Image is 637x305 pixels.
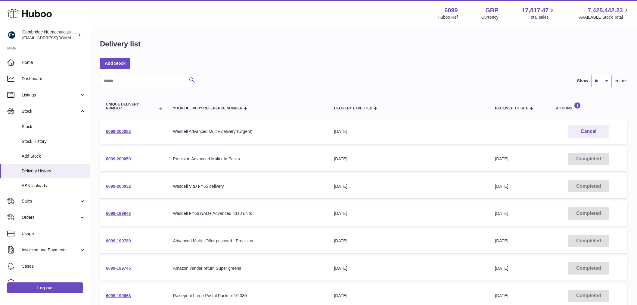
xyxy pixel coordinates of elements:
span: Stock [22,108,79,114]
span: [DATE] [495,211,508,216]
span: Orders [22,215,79,220]
a: 7,425,442.23 AVAILABLE Stock Total [579,6,630,20]
span: 17,817.47 [522,6,548,14]
div: Cambridge Nutraceuticals Ltd [22,29,76,41]
a: Add Stock [100,58,130,69]
strong: GBP [485,6,498,14]
div: Raiseprint Large Postal Packs x 10,080 [173,293,322,299]
div: Precision Advanced Multi+ In Packs [173,156,322,162]
button: Cancel [568,125,609,138]
div: Huboo Ref [438,14,458,20]
span: [DATE] [495,293,508,298]
a: 6099-199946 [106,211,131,216]
div: Wasdell FY66 NAD+ Advanced 4310 units [173,211,322,216]
a: 6099-200083 [106,129,131,134]
h1: Delivery list [100,39,141,49]
span: Your Delivery Reference Number [173,106,243,110]
span: Dashboard [22,76,85,82]
span: Listings [22,92,79,98]
div: [DATE] [334,184,483,189]
span: Unique Delivery Number [106,102,156,110]
div: Actions [556,102,621,110]
span: Received to Site [495,106,528,110]
div: Currency [481,14,499,20]
span: Home [22,60,85,65]
span: [DATE] [495,266,508,271]
span: Total sales [529,14,555,20]
div: Wasdell VitD FY65 delivery [173,184,322,189]
span: AVAILABLE Stock Total [579,14,630,20]
div: [DATE] [334,238,483,244]
span: Channels [22,280,85,285]
a: 6099-199789 [106,238,131,243]
a: 17,817.47 Total sales [522,6,555,20]
span: [EMAIL_ADDRESS][DOMAIN_NAME] [22,35,89,40]
span: Stock [22,124,85,130]
span: [DATE] [495,184,508,189]
span: [DATE] [495,238,508,243]
a: 6099-199745 [106,266,131,271]
div: [DATE] [334,156,483,162]
div: [DATE] [334,129,483,134]
a: Log out [7,282,83,293]
span: Add Stock [22,153,85,159]
span: Delivery Expected [334,106,372,110]
div: [DATE] [334,266,483,271]
div: Wasdell Advanced Multi+ delivery (Urgent) [173,129,322,134]
label: Show [577,78,588,84]
a: 6099-200032 [106,184,131,189]
div: [DATE] [334,211,483,216]
a: 6099-200059 [106,156,131,161]
span: Delivery History [22,168,85,174]
img: huboo@camnutra.com [7,30,16,39]
div: Amazon vender return Super greens [173,266,322,271]
div: Advanced Multi+ Offer postcard - Precision [173,238,322,244]
div: [DATE] [334,293,483,299]
a: 6099-199668 [106,293,131,298]
span: entries [615,78,627,84]
span: Stock History [22,139,85,144]
span: [DATE] [495,156,508,161]
span: ASN Uploads [22,183,85,189]
span: Cases [22,263,85,269]
span: Invoicing and Payments [22,247,79,253]
span: Sales [22,198,79,204]
span: Usage [22,231,85,237]
span: 7,425,442.23 [588,6,623,14]
strong: 6099 [444,6,458,14]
